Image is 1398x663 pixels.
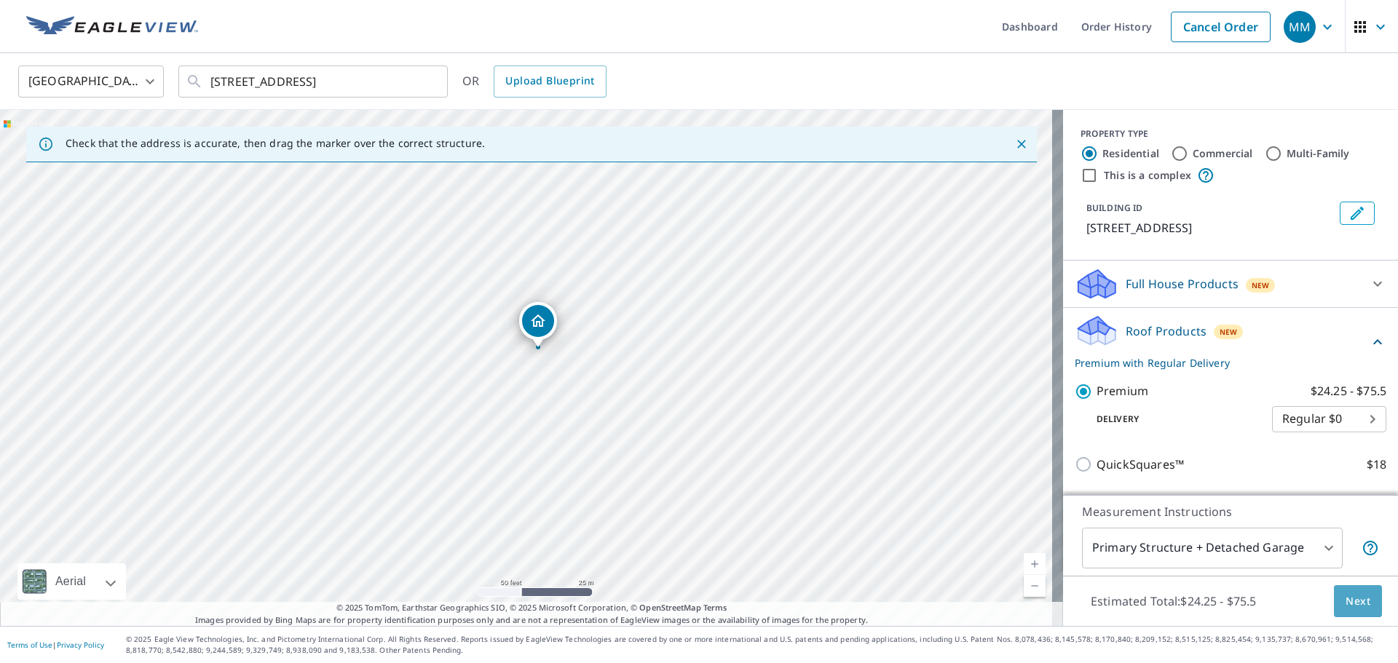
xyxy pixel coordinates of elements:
[1082,503,1379,520] p: Measurement Instructions
[1367,456,1386,474] p: $18
[1081,127,1381,140] div: PROPERTY TYPE
[1086,202,1142,214] p: BUILDING ID
[1126,322,1207,340] p: Roof Products
[1334,585,1382,618] button: Next
[1102,146,1159,161] label: Residential
[7,640,52,650] a: Terms of Use
[1220,326,1238,338] span: New
[17,563,126,600] div: Aerial
[1171,12,1271,42] a: Cancel Order
[703,602,727,613] a: Terms
[494,65,606,98] a: Upload Blueprint
[1193,146,1253,161] label: Commercial
[462,65,607,98] div: OR
[26,16,198,38] img: EV Logo
[1024,553,1046,575] a: Current Level 19, Zoom In
[1311,382,1386,400] p: $24.25 - $75.5
[1024,575,1046,597] a: Current Level 19, Zoom Out
[66,137,485,150] p: Check that the address is accurate, then drag the marker over the correct structure.
[519,302,557,347] div: Dropped pin, building 1, Residential property, 611 Brentwood St Austin, TX 78752
[1012,135,1031,154] button: Close
[1075,355,1369,370] p: Premium with Regular Delivery
[7,640,104,649] p: |
[639,602,700,613] a: OpenStreetMap
[1362,539,1379,557] span: Your report will include the primary structure and a detached garage if one exists.
[1252,279,1270,291] span: New
[1075,314,1386,370] div: Roof ProductsNewPremium with Regular Delivery
[1346,592,1370,611] span: Next
[210,61,418,102] input: Search by address or latitude-longitude
[1075,266,1386,301] div: Full House ProductsNew
[1287,146,1350,161] label: Multi-Family
[1284,11,1316,43] div: MM
[505,72,594,90] span: Upload Blueprint
[51,563,90,600] div: Aerial
[1097,382,1148,400] p: Premium
[57,640,104,650] a: Privacy Policy
[126,634,1391,656] p: © 2025 Eagle View Technologies, Inc. and Pictometry International Corp. All Rights Reserved. Repo...
[1097,456,1184,474] p: QuickSquares™
[1104,168,1191,183] label: This is a complex
[18,61,164,102] div: [GEOGRAPHIC_DATA]
[1272,399,1386,440] div: Regular $0
[1340,202,1375,225] button: Edit building 1
[336,602,727,614] span: © 2025 TomTom, Earthstar Geographics SIO, © 2025 Microsoft Corporation, ©
[1079,585,1268,617] p: Estimated Total: $24.25 - $75.5
[1075,413,1272,426] p: Delivery
[1126,275,1239,293] p: Full House Products
[1086,219,1334,237] p: [STREET_ADDRESS]
[1082,528,1343,568] div: Primary Structure + Detached Garage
